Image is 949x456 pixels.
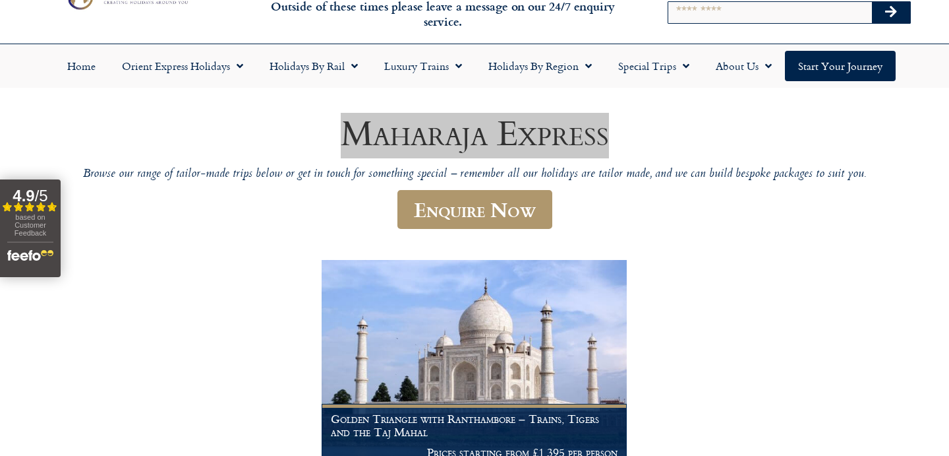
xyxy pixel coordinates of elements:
h1: Maharaja Express [79,113,870,152]
nav: Menu [7,51,942,81]
a: Orient Express Holidays [109,51,256,81]
p: Browse our range of tailor-made trips below or get in touch for something special – remember all ... [79,167,870,182]
a: Enquire Now [397,190,552,229]
a: Holidays by Rail [256,51,371,81]
a: Start your Journey [785,51,896,81]
a: Luxury Trains [371,51,475,81]
a: About Us [703,51,785,81]
button: Search [872,2,910,23]
a: Home [54,51,109,81]
h1: Golden Triangle with Ranthambore – Trains, Tigers and the Taj Mahal [331,412,618,438]
a: Holidays by Region [475,51,605,81]
a: Special Trips [605,51,703,81]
